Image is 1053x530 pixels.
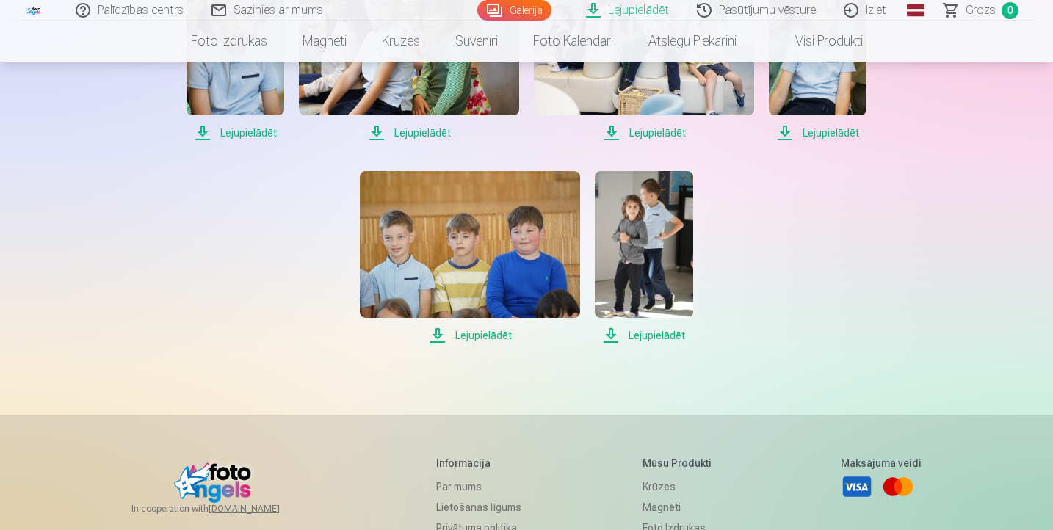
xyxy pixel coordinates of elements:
[436,476,521,497] a: Par mums
[299,124,519,142] span: Lejupielādēt
[285,21,364,62] a: Magnēti
[209,503,315,515] a: [DOMAIN_NAME]
[643,456,720,471] h5: Mūsu produkti
[360,327,580,344] span: Lejupielādēt
[360,171,580,344] a: Lejupielādēt
[534,124,754,142] span: Lejupielādēt
[595,327,692,344] span: Lejupielādēt
[26,6,42,15] img: /fa1
[882,471,914,503] a: Mastercard
[131,503,315,515] span: In cooperation with
[595,171,692,344] a: Lejupielādēt
[436,456,521,471] h5: Informācija
[438,21,515,62] a: Suvenīri
[1002,2,1018,19] span: 0
[841,456,922,471] h5: Maksājuma veidi
[173,21,285,62] a: Foto izdrukas
[187,124,284,142] span: Lejupielādēt
[631,21,754,62] a: Atslēgu piekariņi
[436,497,521,518] a: Lietošanas līgums
[643,497,720,518] a: Magnēti
[841,471,873,503] a: Visa
[643,476,720,497] a: Krūzes
[515,21,631,62] a: Foto kalendāri
[364,21,438,62] a: Krūzes
[769,124,866,142] span: Lejupielādēt
[966,1,996,19] span: Grozs
[754,21,880,62] a: Visi produkti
